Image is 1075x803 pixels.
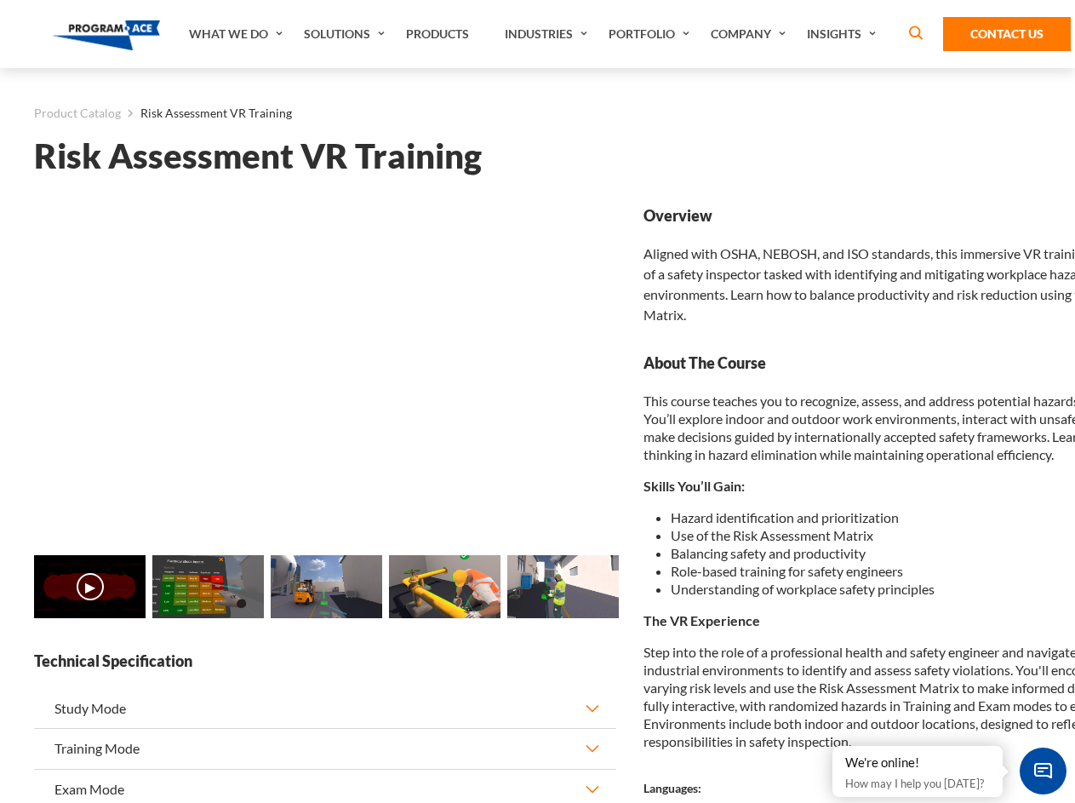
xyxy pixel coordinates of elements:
[643,781,701,795] strong: Languages:
[34,102,121,124] a: Product Catalog
[1020,748,1066,794] span: Chat Widget
[152,555,264,618] img: Risk Assessment VR Training - Preview 1
[77,573,104,600] button: ▶
[845,754,990,771] div: We're online!
[389,555,500,618] img: Risk Assessment VR Training - Preview 3
[53,20,161,50] img: Program-Ace
[845,773,990,794] p: How may I help you [DATE]?
[271,555,382,618] img: Risk Assessment VR Training - Preview 2
[121,102,292,124] li: Risk Assessment VR Training
[943,17,1071,51] a: Contact Us
[34,689,616,728] button: Study Mode
[34,729,616,768] button: Training Mode
[34,205,616,533] iframe: Risk Assessment VR Training - Video 0
[507,555,619,618] img: Risk Assessment VR Training - Preview 4
[34,555,146,618] img: Risk Assessment VR Training - Video 0
[34,651,616,672] strong: Technical Specification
